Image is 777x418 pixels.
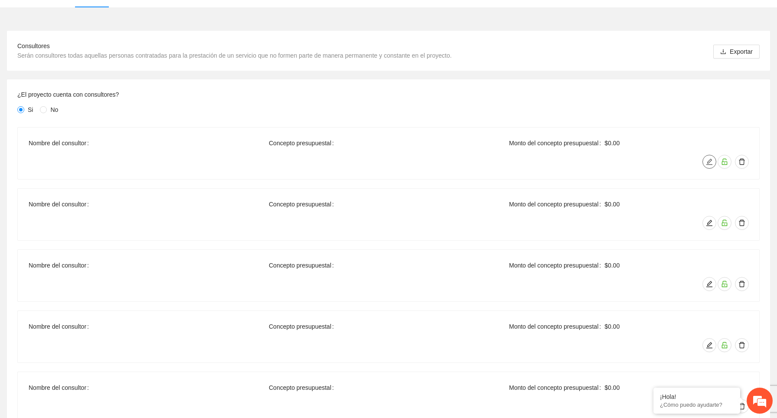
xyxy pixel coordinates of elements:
[17,52,452,59] span: Serán consultores todas aquellas personas contratadas para la prestación de un servicio que no fo...
[269,383,337,392] span: Concepto presupuestal
[29,383,92,392] span: Nombre del consultor
[702,277,716,291] button: edit
[718,158,731,165] span: unlock
[718,277,731,291] button: unlock
[718,338,731,352] button: unlock
[509,322,604,331] span: Monto del concepto presupuestal
[47,105,62,114] span: No
[29,138,92,148] span: Nombre del consultor
[24,105,36,114] span: Si
[702,338,716,352] button: edit
[142,4,163,25] div: Minimizar ventana de chat en vivo
[509,199,604,209] span: Monto del concepto presupuestal
[718,281,731,287] span: unlock
[604,383,748,392] span: $0.00
[735,158,748,165] span: delete
[735,403,748,410] span: delete
[4,237,165,267] textarea: Escriba su mensaje y pulse “Intro”
[703,281,716,287] span: edit
[50,116,120,203] span: Estamos en línea.
[269,199,337,209] span: Concepto presupuestal
[720,49,726,56] span: download
[735,216,749,230] button: delete
[718,216,731,230] button: unlock
[702,155,716,169] button: edit
[702,216,716,230] button: edit
[29,199,92,209] span: Nombre del consultor
[509,138,604,148] span: Monto del concepto presupuestal
[735,281,748,287] span: delete
[735,342,748,349] span: delete
[730,47,753,56] span: Exportar
[604,261,748,270] span: $0.00
[604,199,748,209] span: $0.00
[269,138,337,148] span: Concepto presupuestal
[713,45,760,59] button: downloadExportar
[269,261,337,270] span: Concepto presupuestal
[660,402,734,408] p: ¿Cómo puedo ayudarte?
[604,322,748,331] span: $0.00
[718,155,731,169] button: unlock
[660,393,734,400] div: ¡Hola!
[509,383,604,392] span: Monto del concepto presupuestal
[17,90,119,99] label: ¿El proyecto cuenta con consultores?
[718,342,731,349] span: unlock
[703,219,716,226] span: edit
[604,138,748,148] span: $0.00
[29,322,92,331] span: Nombre del consultor
[735,155,749,169] button: delete
[703,158,716,165] span: edit
[509,261,604,270] span: Monto del concepto presupuestal
[269,322,337,331] span: Concepto presupuestal
[718,219,731,226] span: unlock
[735,219,748,226] span: delete
[703,342,716,349] span: edit
[735,399,749,413] button: delete
[29,261,92,270] span: Nombre del consultor
[17,42,50,49] span: Consultores
[735,338,749,352] button: delete
[735,277,749,291] button: delete
[45,44,146,56] div: Chatee con nosotros ahora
